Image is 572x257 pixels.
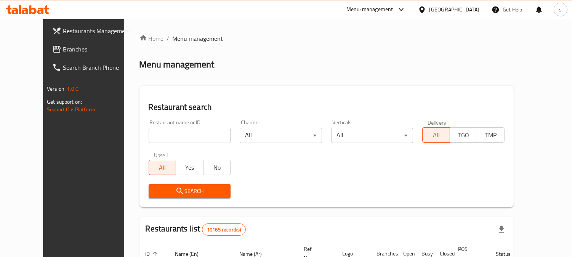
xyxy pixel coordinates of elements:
h2: Menu management [139,58,215,71]
span: Restaurants Management [63,26,133,35]
div: Menu-management [346,5,393,14]
span: 1.0.0 [67,84,79,94]
label: Upsell [154,152,168,157]
span: Menu management [173,34,223,43]
button: Yes [176,160,203,175]
span: TMP [480,130,502,141]
span: TGO [453,130,474,141]
button: No [203,160,231,175]
div: All [331,128,413,143]
span: Version: [47,84,66,94]
button: Search [149,184,231,198]
nav: breadcrumb [139,34,514,43]
a: Search Branch Phone [46,58,139,77]
div: All [240,128,322,143]
button: TMP [477,127,505,143]
span: Search [155,186,225,196]
label: Delivery [428,120,447,125]
span: Yes [179,162,200,173]
span: All [426,130,447,141]
div: Export file [492,220,511,239]
span: s [559,5,562,14]
h2: Restaurant search [149,101,505,113]
a: Support.OpsPlatform [47,104,95,114]
a: Home [139,34,164,43]
span: All [152,162,173,173]
div: [GEOGRAPHIC_DATA] [429,5,479,14]
span: No [207,162,228,173]
span: Branches [63,45,133,54]
span: 10165 record(s) [202,226,245,233]
button: All [422,127,450,143]
li: / [167,34,170,43]
h2: Restaurants list [146,223,246,236]
span: Search Branch Phone [63,63,133,72]
input: Search for restaurant name or ID.. [149,128,231,143]
a: Branches [46,40,139,58]
a: Restaurants Management [46,22,139,40]
button: TGO [450,127,477,143]
div: Total records count [202,223,246,236]
button: All [149,160,176,175]
span: Get support on: [47,97,82,107]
